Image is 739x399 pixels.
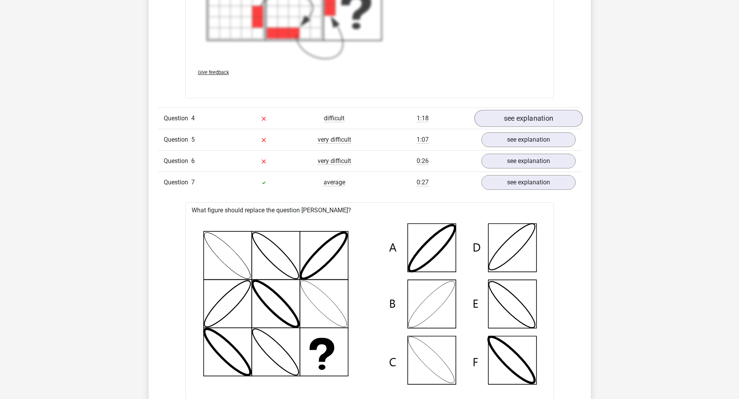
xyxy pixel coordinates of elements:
[417,157,429,165] span: 0:26
[164,114,191,123] span: Question
[324,179,345,186] span: average
[481,132,576,147] a: see explanation
[474,110,582,127] a: see explanation
[417,114,429,122] span: 1:18
[417,179,429,186] span: 0:27
[318,157,351,165] span: very difficult
[191,136,195,143] span: 5
[417,136,429,144] span: 1:07
[164,156,191,166] span: Question
[164,178,191,187] span: Question
[191,157,195,165] span: 6
[191,179,195,186] span: 7
[481,175,576,190] a: see explanation
[198,69,229,75] span: Give feedback
[164,135,191,144] span: Question
[318,136,351,144] span: very difficult
[324,114,344,122] span: difficult
[481,154,576,168] a: see explanation
[191,114,195,122] span: 4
